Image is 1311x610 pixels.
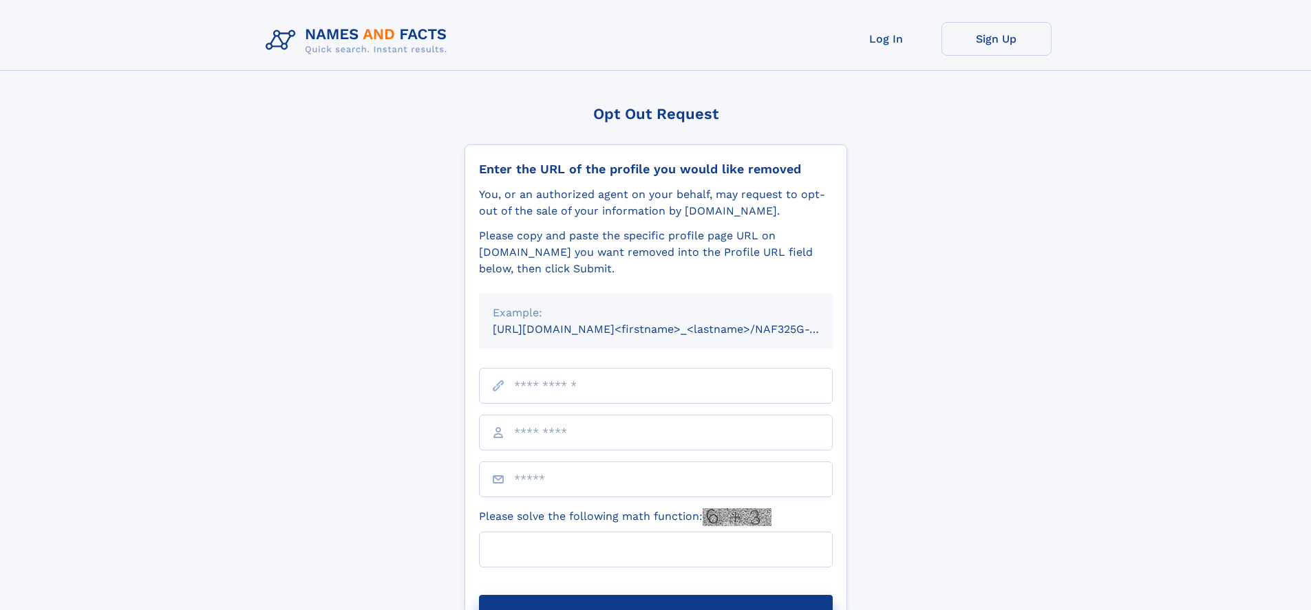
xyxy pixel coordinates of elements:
[479,228,833,277] div: Please copy and paste the specific profile page URL on [DOMAIN_NAME] you want removed into the Pr...
[260,22,458,59] img: Logo Names and Facts
[941,22,1052,56] a: Sign Up
[831,22,941,56] a: Log In
[479,162,833,177] div: Enter the URL of the profile you would like removed
[493,323,859,336] small: [URL][DOMAIN_NAME]<firstname>_<lastname>/NAF325G-xxxxxxxx
[493,305,819,321] div: Example:
[465,105,847,122] div: Opt Out Request
[479,186,833,219] div: You, or an authorized agent on your behalf, may request to opt-out of the sale of your informatio...
[479,508,771,526] label: Please solve the following math function:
